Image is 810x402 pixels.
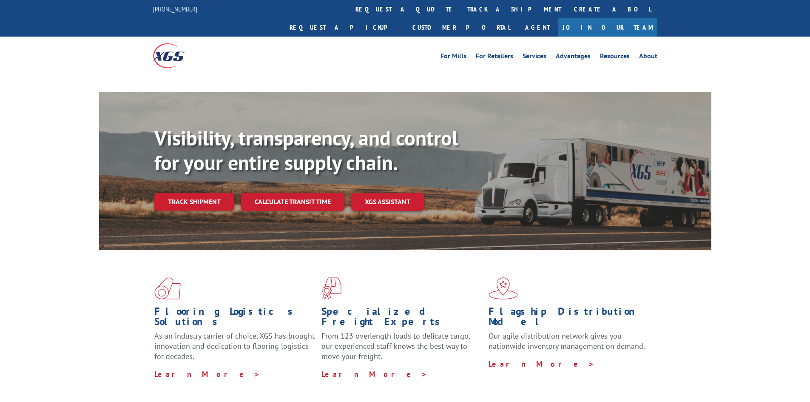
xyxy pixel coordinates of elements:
a: Learn More > [154,369,260,379]
a: Services [523,53,546,62]
a: Advantages [556,53,591,62]
span: Our agile distribution network gives you nationwide inventory management on demand. [489,331,645,351]
h1: Specialized Freight Experts [321,306,482,331]
a: Learn More > [489,359,594,369]
a: Join Our Team [558,18,657,37]
a: Resources [600,53,630,62]
a: XGS ASSISTANT [351,193,424,211]
span: As an industry carrier of choice, XGS has brought innovation and dedication to flooring logistics... [154,331,315,361]
a: Customer Portal [406,18,517,37]
img: xgs-icon-flagship-distribution-model-red [489,277,518,299]
h1: Flagship Distribution Model [489,306,649,331]
a: About [639,53,657,62]
a: For Mills [441,53,466,62]
a: Learn More > [321,369,427,379]
a: Track shipment [154,193,234,211]
p: From 123 overlength loads to delicate cargo, our experienced staff knows the best way to move you... [321,331,482,369]
img: xgs-icon-total-supply-chain-intelligence-red [154,277,181,299]
b: Visibility, transparency, and control for your entire supply chain. [154,125,458,176]
a: Request a pickup [283,18,406,37]
a: Agent [517,18,558,37]
a: Calculate transit time [241,193,344,211]
a: [PHONE_NUMBER] [153,5,197,13]
img: xgs-icon-focused-on-flooring-red [321,277,341,299]
a: For Retailers [476,53,513,62]
h1: Flooring Logistics Solutions [154,306,315,331]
